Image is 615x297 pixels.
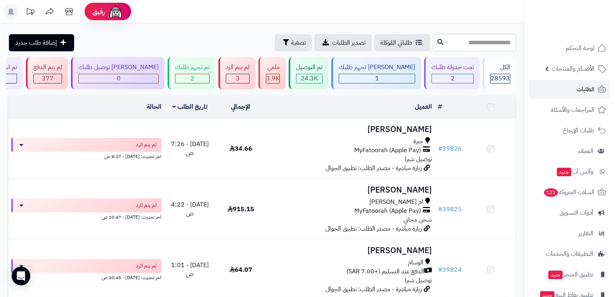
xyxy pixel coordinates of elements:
a: تمت جدولة طلبك 2 [423,57,481,89]
div: اخر تحديث: [DATE] - 10:47 ص [11,212,161,221]
span: لم يتم الرد [136,201,157,209]
span: الطلبات [577,84,594,95]
span: 3.9K [266,74,279,83]
a: تحديثات المنصة [21,4,40,21]
a: المراجعات والأسئلة [529,101,610,119]
div: 2 [432,74,473,83]
a: التطبيقات والخدمات [529,245,610,263]
span: 3 [236,74,240,83]
span: [DATE] - 4:22 ص [171,200,209,218]
span: توصيل شبرا [405,155,432,164]
a: السلات المتروكة121 [529,183,610,201]
div: لم يتم الدفع [33,63,62,72]
a: #39824 [438,265,462,274]
a: الإجمالي [231,102,250,111]
div: 3 [226,74,249,83]
a: لم يتم الدفع 377 [24,57,69,89]
span: لم يتم الرد [136,141,157,149]
span: 121 [544,188,558,197]
a: الطلبات [529,80,610,99]
h3: [PERSON_NAME] [269,186,432,195]
span: 24.3K [301,74,318,83]
a: أدوات التسويق [529,203,610,222]
a: طلبات الإرجاع [529,121,610,140]
a: لم يتم الرد 3 [217,57,257,89]
span: جديد [557,168,571,176]
div: تم تجهيز طلبك [175,63,210,72]
h3: [PERSON_NAME] [269,125,432,134]
span: زيارة مباشرة - مصدر الطلب: تطبيق الجوال [326,163,422,173]
a: [PERSON_NAME] تجهيز طلبك 1 [330,57,423,89]
span: [DATE] - 1:01 ص [171,261,209,279]
div: 24327 [296,74,322,83]
div: [PERSON_NAME] تجهيز طلبك [339,63,415,72]
div: Open Intercom Messenger [12,267,30,285]
span: جبرة [413,137,423,146]
span: أدوات التسويق [560,207,593,218]
div: لم يتم الرد [226,63,249,72]
div: اخر تحديث: [DATE] - 8:27 ص [11,152,161,160]
button: تصفية [275,34,312,51]
span: الأقسام والمنتجات [552,63,594,74]
span: زيارة مباشرة - مصدر الطلب: تطبيق الجوال [326,224,422,233]
div: 3881 [266,74,279,83]
a: ملغي 3.9K [257,57,287,89]
span: 64.07 [229,265,252,274]
span: جديد [548,271,563,279]
a: العميل [415,102,432,111]
span: # [438,144,442,153]
span: [DATE] - 7:26 ص [171,139,209,158]
div: ملغي [266,63,280,72]
div: 1 [339,74,415,83]
div: 377 [34,74,62,83]
span: 28593 [490,74,510,83]
span: العملاء [578,146,593,156]
span: ام [PERSON_NAME] [369,198,423,207]
div: اخر تحديث: [DATE] - 10:45 ص [11,273,161,281]
a: وآتس آبجديد [529,162,610,181]
span: لوحة التحكم [566,43,594,54]
img: logo-2.png [562,19,608,36]
span: تطبيق المتجر [547,269,593,280]
span: السلات المتروكة [543,187,594,198]
span: زيارة مباشرة - مصدر الطلب: تطبيق الجوال [326,285,422,294]
div: [PERSON_NAME] توصيل طلبك [78,63,159,72]
a: تطبيق المتجرجديد [529,265,610,284]
span: شحن مجاني [404,215,432,224]
span: 915.15 [227,205,254,214]
a: تم تجهيز طلبك 2 [166,57,217,89]
span: 0 [117,74,121,83]
span: طلباتي المُوكلة [380,38,412,47]
span: 1 [375,74,379,83]
span: التقارير [579,228,593,239]
div: 0 [79,74,158,83]
a: لوحة التحكم [529,39,610,57]
a: #39826 [438,144,462,153]
a: # [438,102,442,111]
span: إضافة طلب جديد [15,38,57,47]
a: إضافة طلب جديد [9,34,74,51]
span: MyFatoorah (Apple Pay) [354,207,421,215]
span: 377 [42,74,54,83]
span: 2 [191,74,194,83]
a: طلباتي المُوكلة [374,34,430,51]
img: ai-face.png [108,4,123,19]
a: الحالة [147,102,161,111]
a: التقارير [529,224,610,243]
span: # [438,265,442,274]
a: [PERSON_NAME] توصيل طلبك 0 [69,57,166,89]
a: #39825 [438,205,462,214]
div: تمت جدولة طلبك [431,63,474,72]
div: 2 [175,74,209,83]
span: الدفع عند التسليم (+7.00 SAR) [346,267,424,276]
div: تم التوصيل [296,63,322,72]
a: تاريخ الطلب [172,102,208,111]
span: طلبات الإرجاع [563,125,594,136]
span: الوسام [408,258,423,267]
span: 2 [451,74,455,83]
a: تصدير الطلبات [314,34,372,51]
a: تم التوصيل 24.3K [287,57,330,89]
span: MyFatoorah (Apple Pay) [354,146,421,155]
a: الكل28593 [481,57,518,89]
span: تصدير الطلبات [332,38,366,47]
